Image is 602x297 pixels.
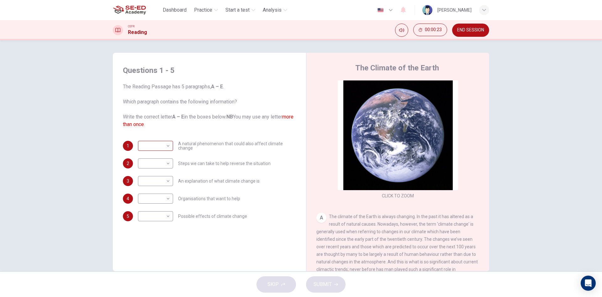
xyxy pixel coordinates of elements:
button: Practice [192,4,220,16]
span: A natural phenomenon that could also affect climate change [178,141,296,150]
span: Analysis [263,6,282,14]
span: Start a test [225,6,250,14]
button: Dashboard [160,4,189,16]
span: CEFR [128,24,135,29]
button: Analysis [260,4,290,16]
button: END SESSION [452,24,489,37]
h4: The Climate of the Earth [355,63,439,73]
div: Open Intercom Messenger [581,276,596,291]
span: 4 [127,196,129,201]
a: SE-ED Academy logo [113,4,160,16]
span: 3 [127,179,129,183]
div: [PERSON_NAME] [437,6,472,14]
span: An explanation of what climate change is [178,179,260,183]
span: Practice [194,6,212,14]
b: NB [226,114,233,120]
div: A [316,213,326,223]
b: A – E [211,84,223,90]
h4: Questions 1 - 5 [123,65,296,75]
button: 00:00:23 [413,24,447,36]
span: Dashboard [163,6,187,14]
span: 00:00:23 [425,27,442,32]
span: Organisations that want to help [178,196,240,201]
img: en [377,8,384,13]
span: 1 [127,144,129,148]
div: Mute [395,24,408,37]
img: Profile picture [422,5,432,15]
span: The climate of the Earth is always changing. In the past it has altered as a result of natural ca... [316,214,479,287]
h1: Reading [128,29,147,36]
b: A – E [172,114,184,120]
span: Possible effects of climate change [178,214,247,218]
span: Steps we can take to help reverse the situation [178,161,271,166]
span: 2 [127,161,129,166]
span: The Reading Passage has 5 paragraphs, . Which paragraph contains the following information? Write... [123,83,296,128]
button: Start a test [223,4,258,16]
span: END SESSION [457,28,484,33]
img: SE-ED Academy logo [113,4,146,16]
div: Hide [413,24,447,37]
span: 5 [127,214,129,218]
